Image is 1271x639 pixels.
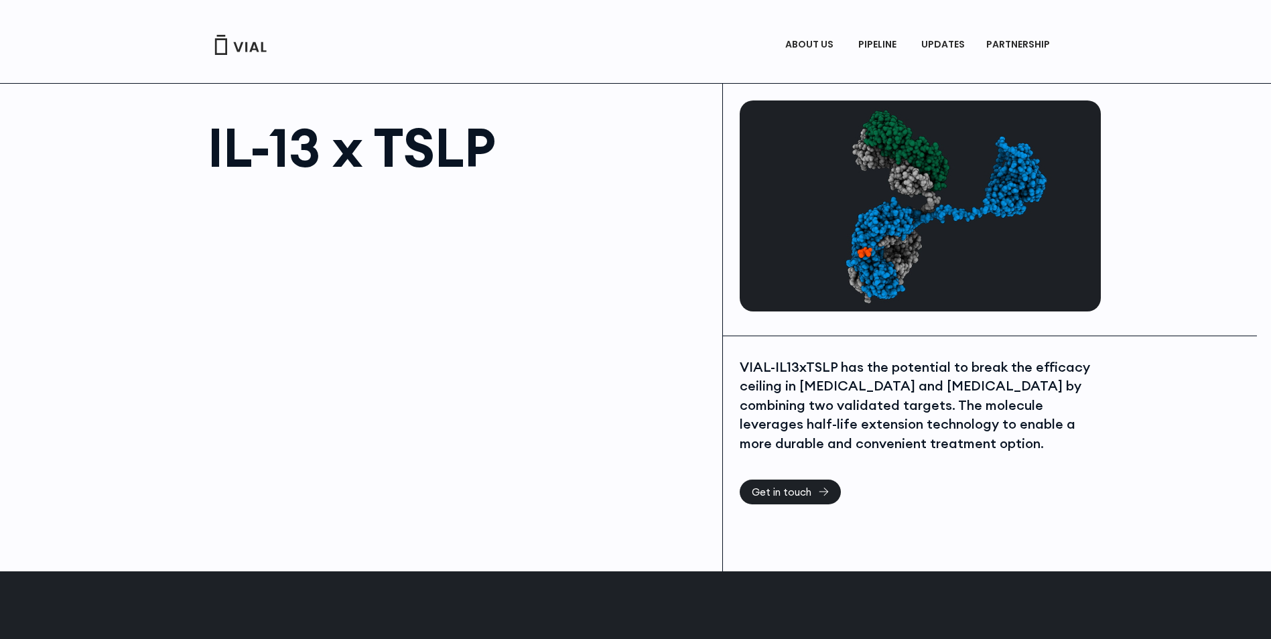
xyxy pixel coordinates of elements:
a: ABOUT USMenu Toggle [775,33,847,56]
h1: IL-13 x TSLP [208,121,710,174]
div: VIAL-IL13xTSLP has the potential to break the efficacy ceiling in [MEDICAL_DATA] and [MEDICAL_DAT... [740,358,1097,453]
span: Get in touch [752,487,811,497]
a: PIPELINEMenu Toggle [848,33,910,56]
img: Vial Logo [214,35,267,55]
a: UPDATES [911,33,975,56]
a: PARTNERSHIPMenu Toggle [976,33,1064,56]
a: Get in touch [740,480,841,504]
